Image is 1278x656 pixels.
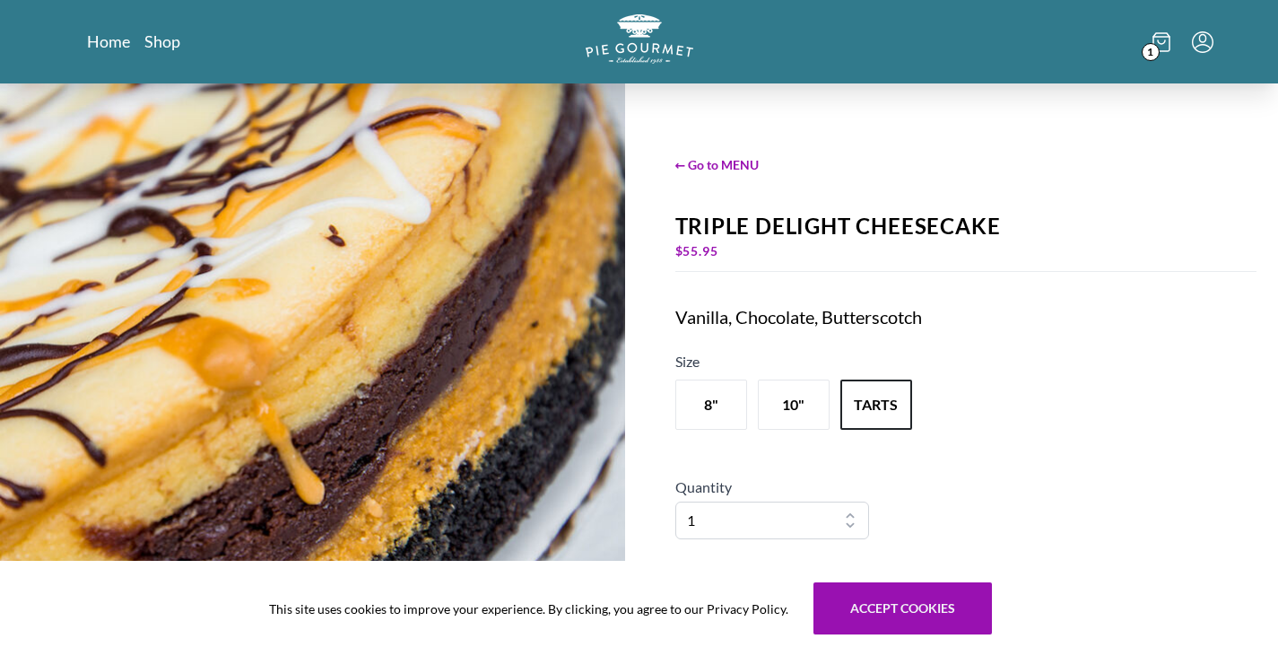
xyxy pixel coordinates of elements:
button: Variant Swatch [675,380,747,430]
div: Triple Delight Cheesecake [675,214,1257,239]
div: $ 55.95 [675,239,1257,264]
select: Quantity [675,502,869,539]
a: Logo [586,14,693,69]
div: Vanilla, Chocolate, Butterscotch [675,304,1192,329]
span: Quantity [675,478,732,495]
span: ← Go to MENU [675,155,1257,174]
button: Variant Swatch [840,380,912,430]
a: Home [87,31,130,52]
span: This site uses cookies to improve your experience. By clicking, you agree to our Privacy Policy. [269,599,788,618]
span: 1 [1142,43,1160,61]
span: Size [675,353,700,370]
button: Accept cookies [813,582,992,634]
button: Menu [1192,31,1213,53]
button: Variant Swatch [758,380,830,430]
img: logo [586,14,693,64]
a: Shop [144,31,180,52]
